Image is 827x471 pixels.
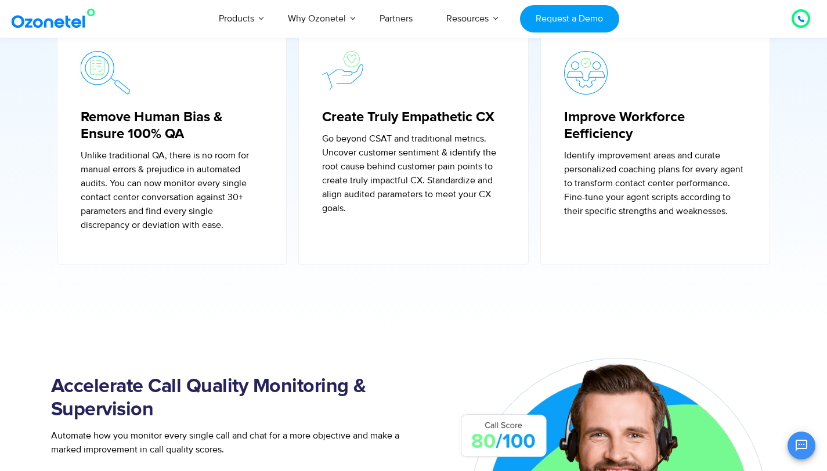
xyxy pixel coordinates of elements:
p: Identify improvement areas and curate personalized coaching plans for every agent to transform co... [564,148,747,218]
h5: Create Truly Empathetic CX [322,109,505,126]
p: Unlike traditional QA, there is no room for manual errors & prejudice in automated audits. You ca... [81,148,263,232]
button: Open chat [788,432,815,459]
span: Automate how you monitor every single call and chat for a more objective and make a marked improv... [51,430,399,455]
p: Go beyond CSAT and traditional metrics. Uncover customer sentiment & identify the root cause behi... [322,132,505,215]
h5: Improve Workforce Eefficiency [564,109,747,143]
h2: Accelerate Call Quality Monitoring & Supervision [51,375,414,422]
h5: Remove Human Bias & Ensure 100% QA [81,109,263,143]
a: Request a Demo [520,5,619,32]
